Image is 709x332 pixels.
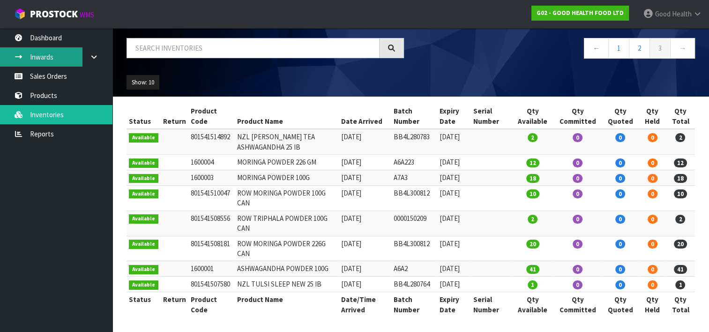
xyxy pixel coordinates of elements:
[471,104,512,129] th: Serial Number
[127,104,161,129] th: Status
[129,280,158,290] span: Available
[391,129,437,154] td: BB4L280783
[339,211,391,236] td: [DATE]
[235,261,338,277] td: ASHWAGANDHA POWDER 100G
[615,280,625,289] span: 0
[129,189,158,199] span: Available
[440,279,460,288] span: [DATE]
[615,174,625,183] span: 0
[674,158,687,167] span: 12
[188,185,235,211] td: 801541510047
[615,133,625,142] span: 0
[675,215,685,224] span: 2
[602,104,639,129] th: Qty Quoted
[339,277,391,292] td: [DATE]
[666,292,695,317] th: Qty Total
[235,155,338,170] td: MORINGA POWDER 226 GM
[528,215,537,224] span: 2
[188,170,235,186] td: 1600003
[672,9,692,18] span: Health
[339,170,391,186] td: [DATE]
[339,292,391,317] th: Date/Time Arrived
[526,189,539,198] span: 10
[639,104,665,129] th: Qty Held
[584,38,609,58] a: ←
[188,104,235,129] th: Product Code
[440,158,460,166] span: [DATE]
[648,280,657,289] span: 0
[188,236,235,261] td: 801541508181
[602,292,639,317] th: Qty Quoted
[127,38,380,58] input: Search inventories
[440,189,460,197] span: [DATE]
[391,170,437,186] td: A7A3
[235,104,338,129] th: Product Name
[629,38,650,58] a: 2
[235,129,338,154] td: NZL [PERSON_NAME] TEA ASHWAGANDHA 25 IB
[129,240,158,249] span: Available
[666,104,695,129] th: Qty Total
[674,240,687,249] span: 20
[526,265,539,274] span: 41
[573,265,582,274] span: 0
[648,189,657,198] span: 0
[391,155,437,170] td: A6A223
[471,292,512,317] th: Serial Number
[573,174,582,183] span: 0
[391,292,437,317] th: Batch Number
[639,292,665,317] th: Qty Held
[512,292,553,317] th: Qty Available
[648,174,657,183] span: 0
[440,239,460,248] span: [DATE]
[235,277,338,292] td: NZL TULSI SLEEP NEW 25 IB
[528,133,537,142] span: 2
[648,158,657,167] span: 0
[339,185,391,211] td: [DATE]
[526,158,539,167] span: 12
[655,9,671,18] span: Good
[129,265,158,274] span: Available
[649,38,671,58] a: 3
[161,104,188,129] th: Return
[553,104,602,129] th: Qty Committed
[440,132,460,141] span: [DATE]
[615,215,625,224] span: 0
[80,10,94,19] small: WMS
[528,280,537,289] span: 1
[615,265,625,274] span: 0
[235,236,338,261] td: ROW MORINGA POWDER 226G CAN
[526,240,539,249] span: 20
[339,261,391,277] td: [DATE]
[235,211,338,236] td: ROW TRIPHALA POWDER 100G CAN
[573,240,582,249] span: 0
[615,158,625,167] span: 0
[615,240,625,249] span: 0
[188,211,235,236] td: 801541508556
[129,158,158,168] span: Available
[391,185,437,211] td: BB4L300812
[648,215,657,224] span: 0
[573,215,582,224] span: 0
[161,292,188,317] th: Return
[30,8,78,20] span: ProStock
[440,173,460,182] span: [DATE]
[14,8,26,20] img: cube-alt.png
[339,236,391,261] td: [DATE]
[674,174,687,183] span: 18
[235,292,338,317] th: Product Name
[188,129,235,154] td: 801541514892
[391,104,437,129] th: Batch Number
[648,133,657,142] span: 0
[129,214,158,224] span: Available
[391,236,437,261] td: BB4L300812
[526,174,539,183] span: 18
[127,75,159,90] button: Show: 10
[573,158,582,167] span: 0
[512,104,553,129] th: Qty Available
[648,265,657,274] span: 0
[573,189,582,198] span: 0
[537,9,624,17] strong: G02 - GOOD HEALTH FOOD LTD
[129,174,158,183] span: Available
[648,240,657,249] span: 0
[188,261,235,277] td: 1600001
